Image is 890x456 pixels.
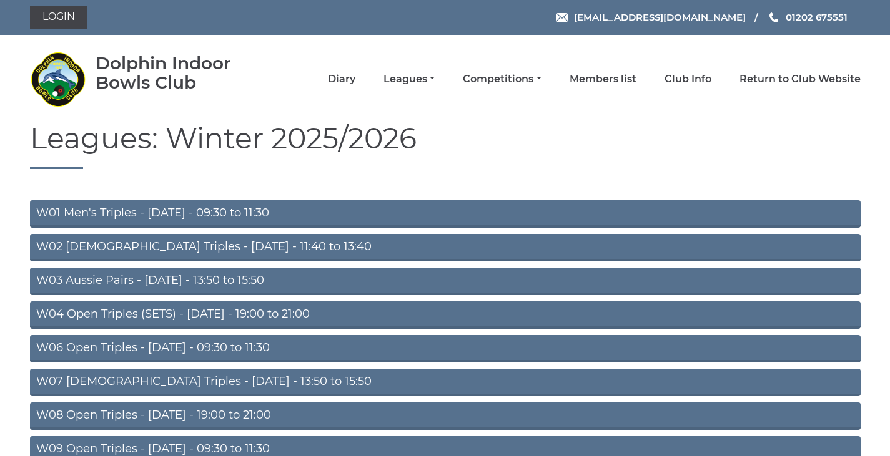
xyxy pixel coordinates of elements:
a: Login [30,6,87,29]
a: Diary [328,72,355,86]
span: 01202 675551 [786,11,848,23]
a: Phone us 01202 675551 [768,10,848,24]
a: Email [EMAIL_ADDRESS][DOMAIN_NAME] [556,10,746,24]
a: Leagues [383,72,435,86]
img: Phone us [769,12,778,22]
img: Dolphin Indoor Bowls Club [30,51,86,107]
h1: Leagues: Winter 2025/2026 [30,123,861,169]
a: Competitions [463,72,541,86]
img: Email [556,13,568,22]
a: W03 Aussie Pairs - [DATE] - 13:50 to 15:50 [30,268,861,295]
a: W02 [DEMOGRAPHIC_DATA] Triples - [DATE] - 11:40 to 13:40 [30,234,861,261]
span: [EMAIL_ADDRESS][DOMAIN_NAME] [574,11,746,23]
a: W06 Open Triples - [DATE] - 09:30 to 11:30 [30,335,861,362]
a: W04 Open Triples (SETS) - [DATE] - 19:00 to 21:00 [30,301,861,329]
a: Return to Club Website [739,72,861,86]
div: Dolphin Indoor Bowls Club [96,54,267,92]
a: W08 Open Triples - [DATE] - 19:00 to 21:00 [30,402,861,430]
a: Club Info [665,72,711,86]
a: W07 [DEMOGRAPHIC_DATA] Triples - [DATE] - 13:50 to 15:50 [30,369,861,396]
a: Members list [570,72,636,86]
a: W01 Men's Triples - [DATE] - 09:30 to 11:30 [30,200,861,228]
